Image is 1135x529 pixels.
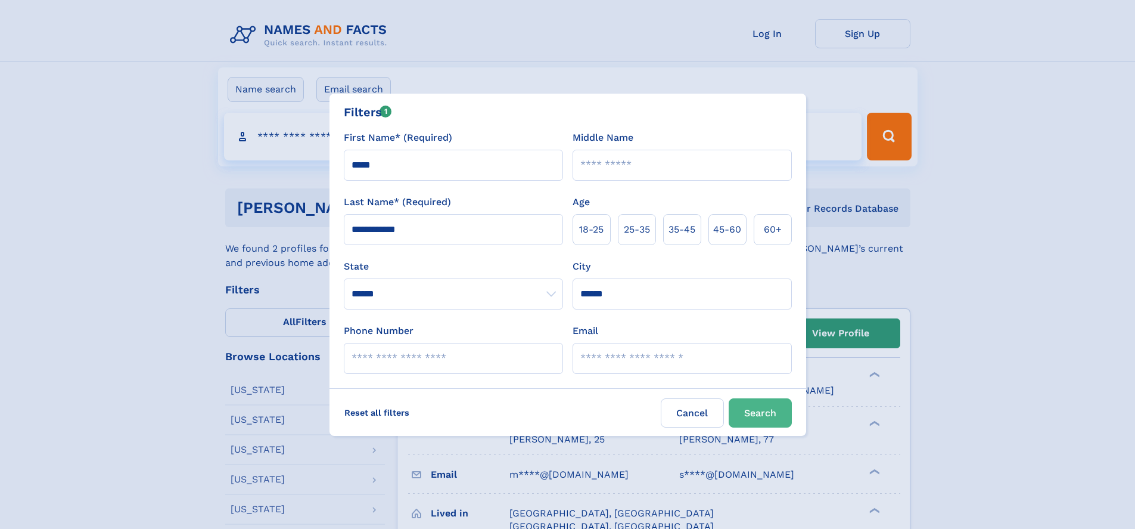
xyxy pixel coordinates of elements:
label: Phone Number [344,324,413,338]
label: Email [573,324,598,338]
label: Last Name* (Required) [344,195,451,209]
label: Reset all filters [337,398,417,427]
label: Cancel [661,398,724,428]
span: 45‑60 [713,222,741,237]
span: 60+ [764,222,782,237]
span: 35‑45 [668,222,695,237]
span: 18‑25 [579,222,604,237]
label: Age [573,195,590,209]
label: State [344,259,563,274]
label: City [573,259,590,274]
span: 25‑35 [624,222,650,237]
div: Filters [344,103,392,121]
button: Search [729,398,792,428]
label: First Name* (Required) [344,131,452,145]
label: Middle Name [573,131,633,145]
